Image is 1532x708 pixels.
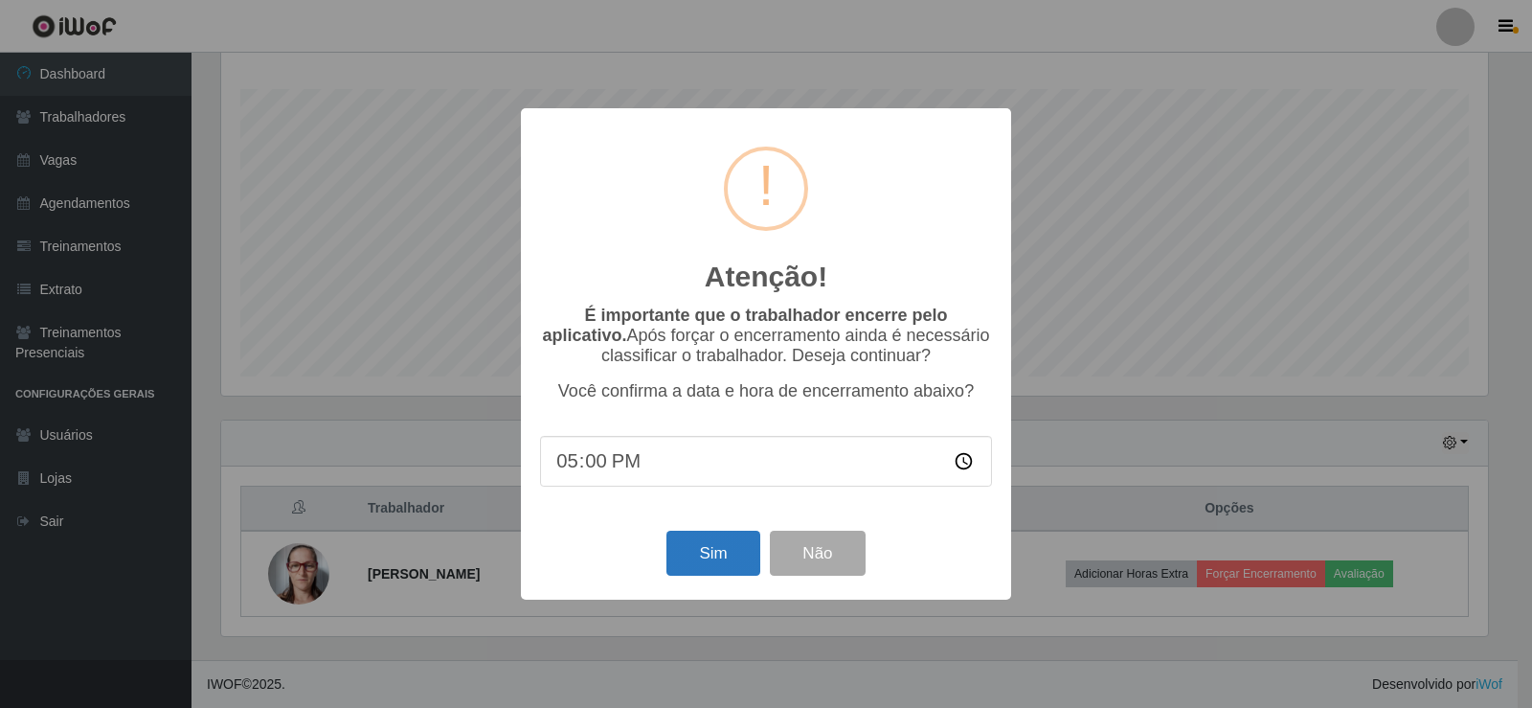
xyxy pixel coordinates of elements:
[540,306,992,366] p: Após forçar o encerramento ainda é necessário classificar o trabalhador. Deseja continuar?
[540,381,992,401] p: Você confirma a data e hora de encerramento abaixo?
[542,306,947,345] b: É importante que o trabalhador encerre pelo aplicativo.
[666,531,759,576] button: Sim
[705,260,827,294] h2: Atenção!
[770,531,865,576] button: Não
